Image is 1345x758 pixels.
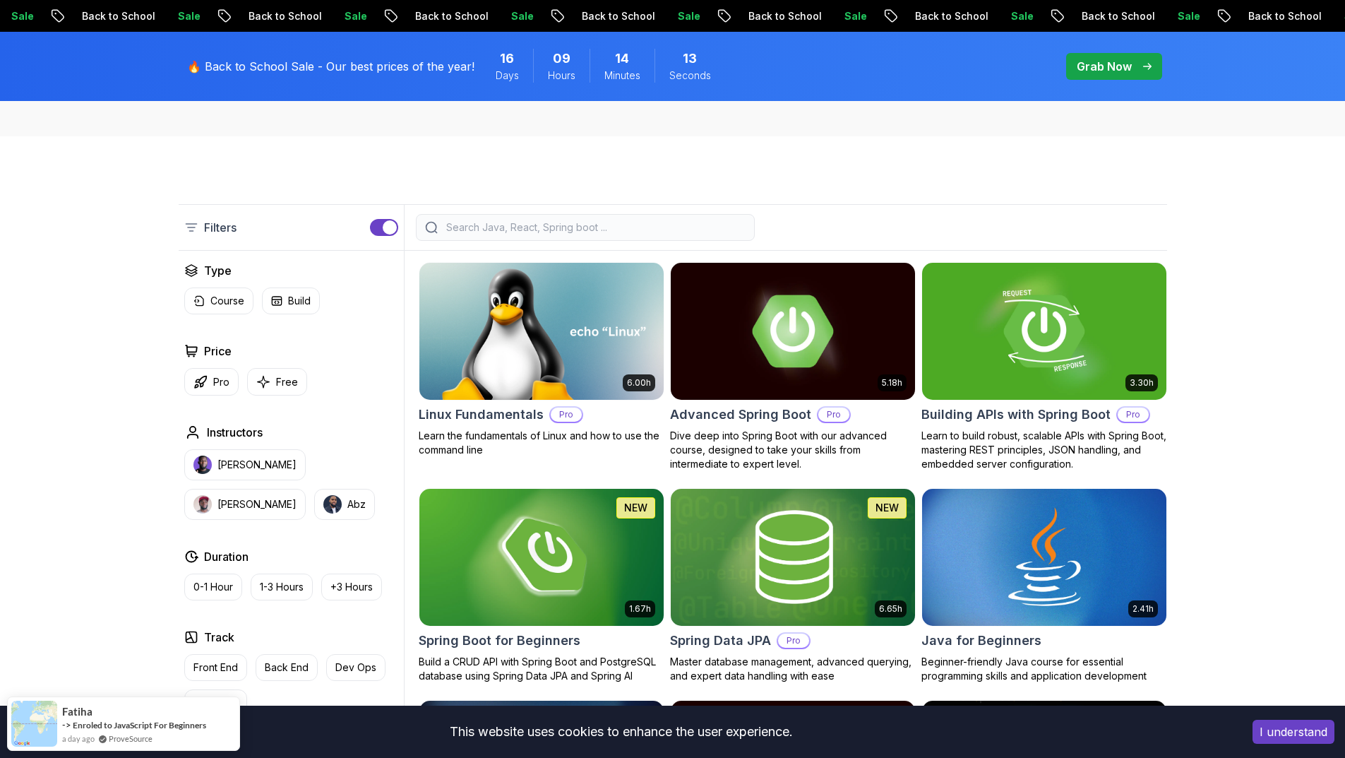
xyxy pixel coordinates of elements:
[1118,408,1149,422] p: Pro
[204,548,249,565] h2: Duration
[193,696,238,710] p: Full Stack
[184,574,242,600] button: 0-1 Hour
[204,629,234,646] h2: Track
[11,701,57,747] img: provesource social proof notification image
[68,9,165,23] p: Back to School
[670,655,916,683] p: Master database management, advanced querying, and expert data handling with ease
[217,497,297,511] p: [PERSON_NAME]
[247,368,307,396] button: Free
[326,654,385,681] button: Dev Ops
[193,661,238,675] p: Front End
[998,9,1043,23] p: Sale
[109,733,153,745] a: ProveSource
[496,69,519,83] span: Days
[62,719,71,730] span: ->
[213,375,229,389] p: Pro
[419,655,664,683] p: Build a CRUD API with Spring Boot and PostgreSQL database using Spring Data JPA and Spring AI
[669,69,711,83] span: Seconds
[187,58,474,75] p: 🔥 Back to School Sale - Our best prices of the year!
[615,49,629,69] span: 14 Minutes
[921,655,1167,683] p: Beginner-friendly Java course for essential programming skills and application development
[193,495,212,514] img: instructor img
[419,405,544,425] h2: Linux Fundamentals
[204,219,237,236] p: Filters
[184,489,306,520] button: instructor img[PERSON_NAME]
[419,489,664,626] img: Spring Boot for Beginners card
[670,488,916,683] a: Spring Data JPA card6.65hNEWSpring Data JPAProMaster database management, advanced querying, and ...
[288,294,311,308] p: Build
[419,263,664,400] img: Linux Fundamentals card
[193,580,233,594] p: 0-1 Hour
[627,377,651,389] p: 6.00h
[330,580,373,594] p: +3 Hours
[831,9,876,23] p: Sale
[1253,720,1334,744] button: Accept cookies
[670,631,771,651] h2: Spring Data JPA
[500,49,514,69] span: 16 Days
[321,574,382,600] button: +3 Hours
[419,429,664,457] p: Learn the fundamentals of Linux and how to use the command line
[1130,377,1154,389] p: 3.30h
[882,377,902,389] p: 5.18h
[314,489,375,520] button: instructor imgAbz
[671,263,915,400] img: Advanced Spring Boot card
[323,495,342,514] img: instructor img
[184,288,253,314] button: Course
[683,49,697,69] span: 13 Seconds
[879,603,902,615] p: 6.65h
[1077,58,1132,75] p: Grab Now
[419,488,664,683] a: Spring Boot for Beginners card1.67hNEWSpring Boot for BeginnersBuild a CRUD API with Spring Boot ...
[921,631,1041,651] h2: Java for Beginners
[568,9,664,23] p: Back to School
[235,9,331,23] p: Back to School
[778,634,809,648] p: Pro
[165,9,210,23] p: Sale
[551,408,582,422] p: Pro
[335,661,376,675] p: Dev Ops
[902,9,998,23] p: Back to School
[921,429,1167,471] p: Learn to build robust, scalable APIs with Spring Boot, mastering REST principles, JSON handling, ...
[184,654,247,681] button: Front End
[256,654,318,681] button: Back End
[553,49,570,69] span: 9 Hours
[670,429,916,471] p: Dive deep into Spring Boot with our advanced course, designed to take your skills from intermedia...
[11,716,1231,747] div: This website uses cookies to enhance the user experience.
[1235,9,1331,23] p: Back to School
[184,689,247,716] button: Full Stack
[419,631,580,651] h2: Spring Boot for Beginners
[276,375,298,389] p: Free
[62,706,92,718] span: Fatiha
[921,262,1167,471] a: Building APIs with Spring Boot card3.30hBuilding APIs with Spring BootProLearn to build robust, s...
[735,9,831,23] p: Back to School
[624,501,647,515] p: NEW
[207,424,263,441] h2: Instructors
[670,262,916,471] a: Advanced Spring Boot card5.18hAdvanced Spring BootProDive deep into Spring Boot with our advanced...
[204,343,232,360] h2: Price
[347,497,366,511] p: Abz
[331,9,376,23] p: Sale
[671,489,915,626] img: Spring Data JPA card
[251,574,313,600] button: 1-3 Hours
[184,449,306,480] button: instructor img[PERSON_NAME]
[443,220,746,235] input: Search Java, React, Spring boot ...
[62,733,95,745] span: a day ago
[1164,9,1209,23] p: Sale
[664,9,710,23] p: Sale
[548,69,575,83] span: Hours
[670,405,811,425] h2: Advanced Spring Boot
[217,458,297,472] p: [PERSON_NAME]
[604,69,640,83] span: Minutes
[1068,9,1164,23] p: Back to School
[875,501,899,515] p: NEW
[818,408,849,422] p: Pro
[629,603,651,615] p: 1.67h
[419,262,664,457] a: Linux Fundamentals card6.00hLinux FundamentalsProLearn the fundamentals of Linux and how to use t...
[922,489,1166,626] img: Java for Beginners card
[922,263,1166,400] img: Building APIs with Spring Boot card
[402,9,498,23] p: Back to School
[921,405,1111,425] h2: Building APIs with Spring Boot
[260,580,304,594] p: 1-3 Hours
[498,9,543,23] p: Sale
[1132,603,1154,615] p: 2.41h
[210,294,244,308] p: Course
